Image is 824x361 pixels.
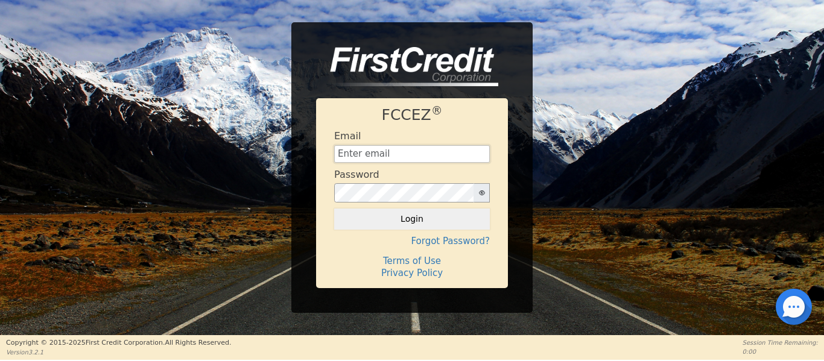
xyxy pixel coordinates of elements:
sup: ® [431,104,443,117]
h4: Privacy Policy [334,268,490,278]
p: Session Time Remaining: [743,338,818,347]
span: All Rights Reserved. [165,339,231,347]
p: Copyright © 2015- 2025 First Credit Corporation. [6,338,231,348]
h4: Password [334,169,379,180]
input: password [334,183,474,202]
p: 0:00 [743,347,818,356]
h4: Forgot Password? [334,236,490,246]
button: Login [334,209,490,229]
input: Enter email [334,145,490,163]
h1: FCCEZ [334,106,490,124]
p: Version 3.2.1 [6,348,231,357]
h4: Terms of Use [334,256,490,266]
h4: Email [334,130,361,142]
img: logo-CMu_cnol.png [316,47,498,87]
